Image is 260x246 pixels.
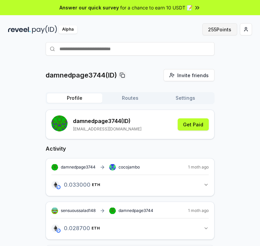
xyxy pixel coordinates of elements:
button: Settings [158,93,213,103]
span: cocojambo [119,164,140,170]
span: for a chance to earn 10 USDT 📝 [120,4,192,11]
img: pay_id [32,25,57,34]
button: 0.028700ETH [51,222,209,234]
span: 1 moth ago [188,164,209,170]
h2: Activity [46,145,214,153]
div: Alpha [58,25,77,34]
span: Answer our quick survey [59,4,119,11]
span: Invite friends [177,72,209,79]
img: reveel_dark [8,25,31,34]
img: base-network.png [56,185,60,189]
p: [EMAIL_ADDRESS][DOMAIN_NAME] [73,126,141,132]
img: base-network.png [56,228,60,233]
button: 0.033000ETH [51,179,209,190]
span: damnedpage3744 [61,164,96,170]
span: sensuoussalad148 [61,208,96,213]
button: Invite friends [163,69,214,81]
button: 255Points [202,23,237,35]
p: damnedpage3744(ID) [46,70,117,80]
button: Get Paid [178,118,209,130]
button: Routes [102,93,158,103]
img: logo.png [51,224,59,232]
img: logo.png [51,181,59,189]
span: damnedpage3744 [119,208,153,213]
span: ETH [92,183,100,187]
button: Profile [47,93,102,103]
p: damnedpage3744 (ID) [73,117,141,125]
span: 1 moth ago [188,208,209,213]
